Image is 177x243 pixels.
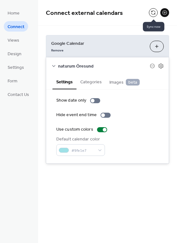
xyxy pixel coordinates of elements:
div: Hide event end time [56,112,97,118]
button: Settings [52,74,76,89]
span: Sync now [143,22,164,32]
button: Categories [76,74,106,89]
div: Use custom colors [56,126,93,133]
span: Remove [51,48,64,53]
span: Home [8,10,20,17]
div: Show date only [56,97,86,104]
button: Images beta [106,74,143,89]
a: Settings [4,62,28,72]
a: Design [4,48,25,59]
a: Home [4,8,23,18]
span: Connect external calendars [46,7,123,19]
span: Design [8,51,21,57]
a: Contact Us [4,89,33,99]
a: Views [4,35,23,45]
span: Settings [8,64,24,71]
span: #9fe1e7 [71,147,95,154]
span: Connect [8,24,24,30]
a: Form [4,75,21,86]
span: Google Calendar [51,40,145,47]
div: Default calendar color [56,136,104,143]
span: Contact Us [8,92,29,98]
span: beta [126,79,140,86]
span: naturum Öresund [58,63,150,70]
span: Views [8,37,19,44]
a: Connect [4,21,28,32]
span: Images [109,79,140,86]
span: Form [8,78,17,85]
